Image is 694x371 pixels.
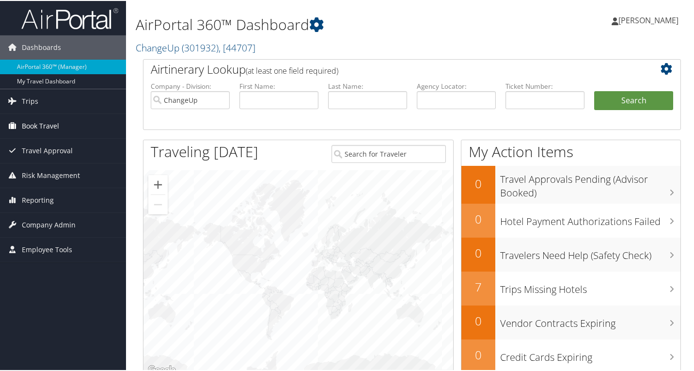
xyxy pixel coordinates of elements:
a: 7Trips Missing Hotels [461,271,680,305]
label: First Name: [239,81,318,90]
span: Trips [22,88,38,113]
a: [PERSON_NAME] [612,5,688,34]
span: Reporting [22,187,54,211]
span: Dashboards [22,34,61,59]
h2: 0 [461,210,495,226]
a: 0Hotel Payment Authorizations Failed [461,203,680,237]
h2: 0 [461,244,495,260]
h3: Hotel Payment Authorizations Failed [500,209,680,227]
label: Ticket Number: [505,81,584,90]
span: Company Admin [22,212,76,236]
h2: 0 [461,175,495,191]
button: Zoom in [148,174,168,194]
h3: Travelers Need Help (Safety Check) [500,243,680,261]
button: Search [594,90,673,110]
img: airportal-logo.png [21,6,118,29]
h3: Trips Missing Hotels [500,277,680,295]
input: Search for Traveler [331,144,446,162]
h1: AirPortal 360™ Dashboard [136,14,504,34]
h2: 0 [461,346,495,362]
h1: My Action Items [461,141,680,161]
span: , [ 44707 ] [219,40,255,53]
a: ChangeUp [136,40,255,53]
h1: Traveling [DATE] [151,141,258,161]
span: Employee Tools [22,237,72,261]
h3: Credit Cards Expiring [500,345,680,363]
span: Book Travel [22,113,59,137]
h2: Airtinerary Lookup [151,60,629,77]
h3: Travel Approvals Pending (Advisor Booked) [500,167,680,199]
h3: Vendor Contracts Expiring [500,311,680,329]
span: [PERSON_NAME] [618,14,678,25]
button: Zoom out [148,194,168,213]
span: Travel Approval [22,138,73,162]
label: Agency Locator: [417,81,496,90]
a: 0Vendor Contracts Expiring [461,305,680,339]
span: (at least one field required) [246,65,338,75]
h2: 7 [461,278,495,294]
a: 0Travelers Need Help (Safety Check) [461,237,680,271]
label: Company - Division: [151,81,230,90]
label: Last Name: [328,81,407,90]
span: Risk Management [22,162,80,187]
a: 0Travel Approvals Pending (Advisor Booked) [461,165,680,202]
h2: 0 [461,312,495,328]
span: ( 301932 ) [182,40,219,53]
